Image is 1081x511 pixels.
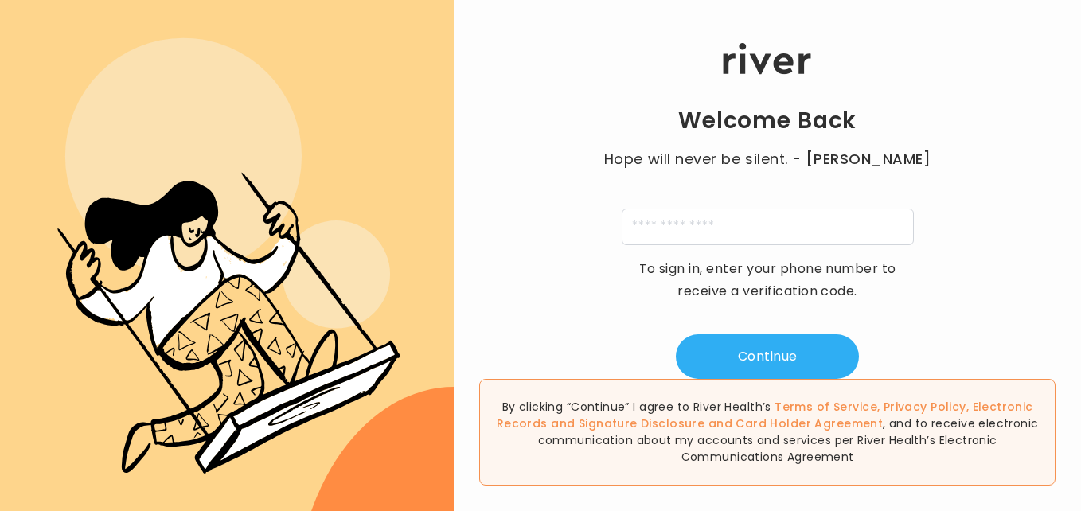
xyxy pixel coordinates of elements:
p: To sign in, enter your phone number to receive a verification code. [628,258,907,302]
p: Hope will never be silent. [588,148,946,170]
div: By clicking “Continue” I agree to River Health’s [479,379,1056,486]
a: Electronic Records and Signature Disclosure [497,399,1033,431]
a: Privacy Policy [884,399,966,415]
h1: Welcome Back [678,107,857,135]
span: - [PERSON_NAME] [792,148,931,170]
a: Terms of Service [775,399,877,415]
a: Card Holder Agreement [736,415,883,431]
span: , and to receive electronic communication about my accounts and services per River Health’s Elect... [538,415,1039,465]
button: Continue [676,334,859,379]
span: , , and [497,399,1033,431]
